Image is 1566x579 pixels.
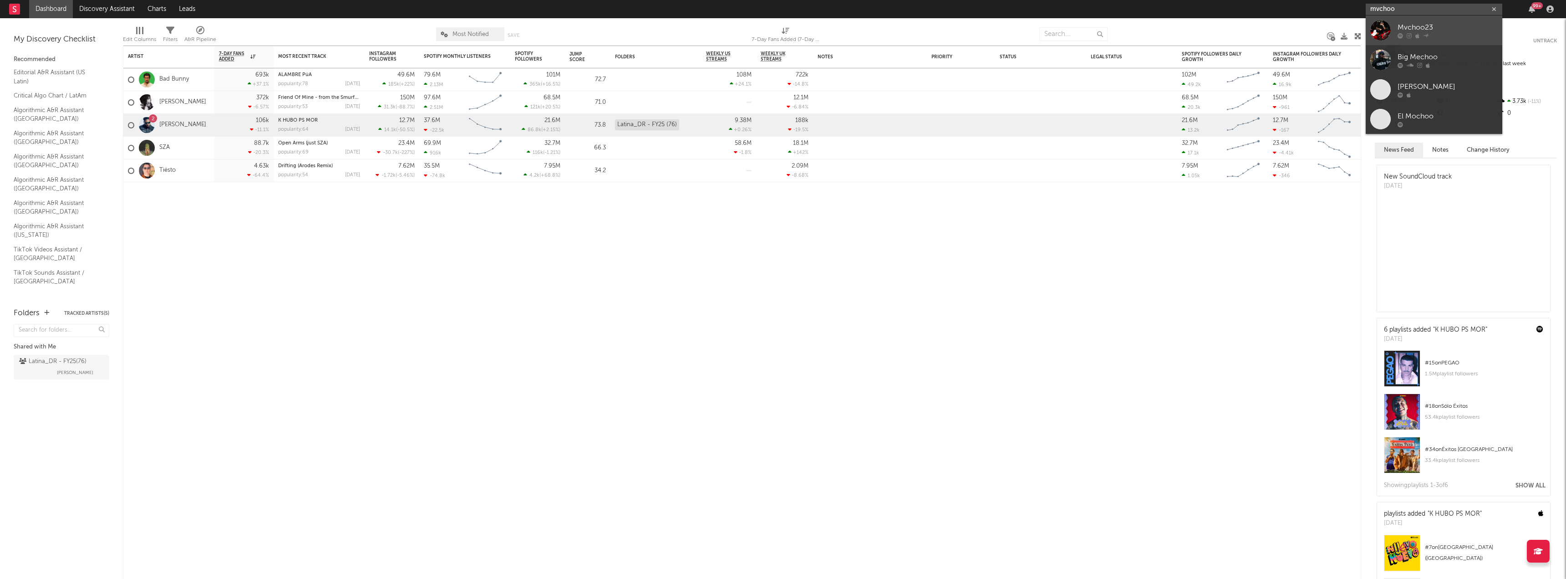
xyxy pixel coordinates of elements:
[1533,36,1557,46] button: Untrack
[1515,483,1546,489] button: Show All
[524,172,560,178] div: ( )
[1182,173,1200,179] div: 1.05k
[542,82,559,87] span: +16.5 %
[256,118,269,123] div: 106k
[1182,118,1198,123] div: 21.6M
[401,82,413,87] span: +22 %
[397,72,415,78] div: 49.6M
[1366,104,1502,134] a: El Mochoo
[734,149,752,155] div: -1.8 %
[1314,68,1355,91] svg: Chart title
[1223,91,1264,114] svg: Chart title
[465,91,506,114] svg: Chart title
[544,163,560,169] div: 7.95M
[398,140,415,146] div: 23.4M
[64,311,109,316] button: Tracked Artists(5)
[424,163,440,169] div: 35.5M
[1496,96,1557,108] div: 3.73k
[1428,511,1482,517] a: "K HUBO PS MOR"
[1273,140,1289,146] div: 23.4M
[1314,137,1355,159] svg: Chart title
[1273,95,1287,101] div: 150M
[398,163,415,169] div: 7.62M
[278,54,346,59] div: Most Recent Track
[345,82,360,87] div: [DATE]
[1425,412,1543,423] div: 53.4k playlist followers
[1182,163,1198,169] div: 7.95M
[508,33,519,38] button: Save
[278,118,318,123] a: K HUBO PS MOR
[159,76,189,83] a: Bad Bunny
[1384,172,1452,182] div: New SoundCloud track
[14,175,100,194] a: Algorithmic A&R Assistant ([GEOGRAPHIC_DATA])
[1273,82,1291,87] div: 16.9k
[706,51,738,62] span: Weekly US Streams
[384,105,396,110] span: 31.3k
[1223,159,1264,182] svg: Chart title
[1425,369,1543,379] div: 1.5M playlist followers
[378,104,415,110] div: ( )
[1423,143,1458,158] button: Notes
[569,143,606,154] div: 66.3
[1377,394,1550,437] a: #18onSólo Éxitos53.4kplaylist followers
[544,95,560,101] div: 68.5M
[465,159,506,182] svg: Chart title
[1182,127,1200,133] div: 13.2k
[1384,182,1452,191] div: [DATE]
[1531,2,1543,9] div: 99 +
[530,105,540,110] span: 121k
[254,163,269,169] div: 4.63k
[569,51,592,62] div: Jump Score
[527,149,560,155] div: ( )
[19,356,86,367] div: Latina_DR - FY25 ( 76 )
[424,95,441,101] div: 97.6M
[465,68,506,91] svg: Chart title
[378,127,415,133] div: ( )
[14,198,100,217] a: Algorithmic A&R Assistant ([GEOGRAPHIC_DATA])
[278,72,360,77] div: ALAMBRE PúA
[1182,150,1199,156] div: 17.1k
[278,118,360,123] div: K HUBO PS MOR
[57,367,93,378] span: [PERSON_NAME]
[1377,350,1550,394] a: #15onPEGAO1.5Mplaylist followers
[424,127,444,133] div: -22.5k
[424,173,445,179] div: -74.8k
[383,150,398,155] span: -30.7k
[542,105,559,110] span: +20.5 %
[14,268,100,287] a: TikTok Sounds Assistant / [GEOGRAPHIC_DATA]
[247,172,269,178] div: -64.4 %
[278,173,308,178] div: popularity: 54
[424,140,441,146] div: 69.9M
[1223,68,1264,91] svg: Chart title
[400,95,415,101] div: 150M
[1425,401,1543,412] div: # 18 on Sólo Éxitos
[1529,5,1535,13] button: 99+
[1366,4,1502,15] input: Search for artists
[1425,455,1543,466] div: 33.4k playlist followers
[250,127,269,133] div: -11.1 %
[735,118,752,123] div: 9.38M
[14,34,109,45] div: My Discovery Checklist
[278,164,333,169] a: Drifting (Arodes Remix)
[1398,51,1498,62] div: Big Mechoo
[14,342,109,353] div: Shared with Me
[1314,114,1355,137] svg: Chart title
[278,150,309,155] div: popularity: 69
[384,128,396,133] span: 14.1k
[345,173,360,178] div: [DATE]
[254,140,269,146] div: 88.7k
[1398,22,1498,33] div: Mvchoo23
[1526,99,1541,104] span: -11 %
[424,104,443,110] div: 2.51M
[1384,335,1487,344] div: [DATE]
[1223,114,1264,137] svg: Chart title
[787,172,808,178] div: -8.68 %
[544,140,560,146] div: 32.7M
[1458,143,1519,158] button: Change History
[1182,104,1200,110] div: 20.3k
[529,173,539,178] span: 4.2k
[524,104,560,110] div: ( )
[1273,72,1290,78] div: 49.6M
[541,173,559,178] span: +68.8 %
[248,81,269,87] div: +37.1 %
